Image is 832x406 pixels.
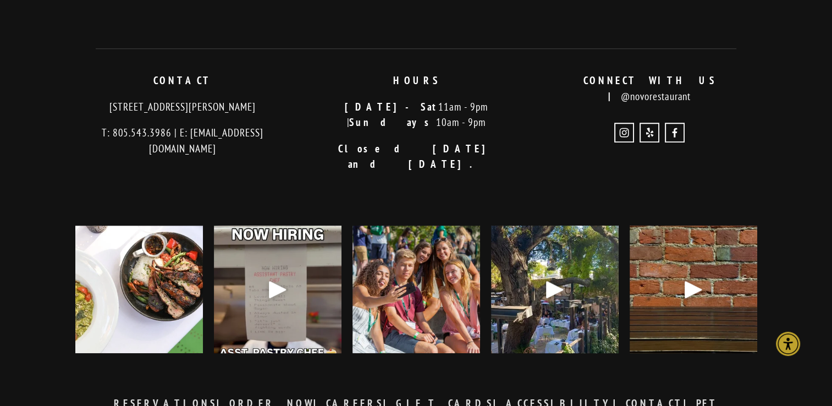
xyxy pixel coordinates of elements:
[665,123,685,142] a: Novo Restaurant and Lounge
[338,142,505,171] strong: Closed [DATE] and [DATE].
[344,100,438,113] strong: [DATE]-Sat
[75,99,290,115] p: [STREET_ADDRESS][PERSON_NAME]
[59,226,219,353] img: The countdown to holiday parties has begun! 🎉 Whether you&rsquo;re planning something cozy at Nov...
[542,73,757,104] p: @novorestaurant
[352,226,480,353] img: Welcome back, Mustangs! 🐎 WOW Week is here and we&rsquo;re excited to kick off the school year wi...
[583,74,728,103] strong: CONNECT WITH US |
[776,332,800,356] div: Accessibility Menu
[153,74,212,87] strong: CONTACT
[542,276,568,303] div: Play
[680,276,707,303] div: Play
[640,123,659,142] a: Yelp
[265,276,291,303] div: Play
[308,99,524,130] p: 11am - 9pm | 10am - 9pm
[349,116,436,129] strong: Sundays
[614,123,634,142] a: Instagram
[393,74,439,87] strong: HOURS
[75,125,290,156] p: T: 805.543.3986 | E: [EMAIL_ADDRESS][DOMAIN_NAME]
